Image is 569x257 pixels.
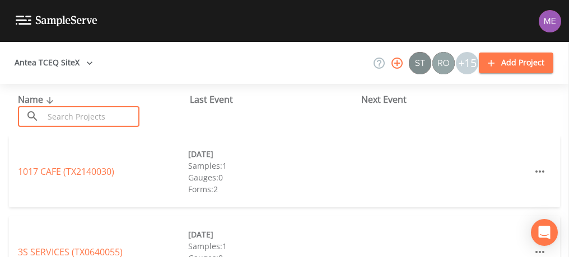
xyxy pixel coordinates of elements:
[188,240,358,252] div: Samples: 1
[409,52,431,74] img: c0670e89e469b6405363224a5fca805c
[456,52,478,74] div: +15
[432,52,455,74] img: 7e5c62b91fde3b9fc00588adc1700c9a
[190,93,362,106] div: Last Event
[361,93,533,106] div: Next Event
[44,106,139,127] input: Search Projects
[188,148,358,160] div: [DATE]
[188,183,358,195] div: Forms: 2
[479,53,553,73] button: Add Project
[539,10,561,32] img: d4d65db7c401dd99d63b7ad86343d265
[16,16,97,26] img: logo
[188,160,358,172] div: Samples: 1
[188,229,358,240] div: [DATE]
[408,52,432,74] div: Stan Porter
[188,172,358,183] div: Gauges: 0
[531,219,558,246] div: Open Intercom Messenger
[432,52,455,74] div: Rodolfo Ramirez
[10,53,97,73] button: Antea TCEQ SiteX
[18,93,57,106] span: Name
[18,165,114,178] a: 1017 CAFE (TX2140030)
